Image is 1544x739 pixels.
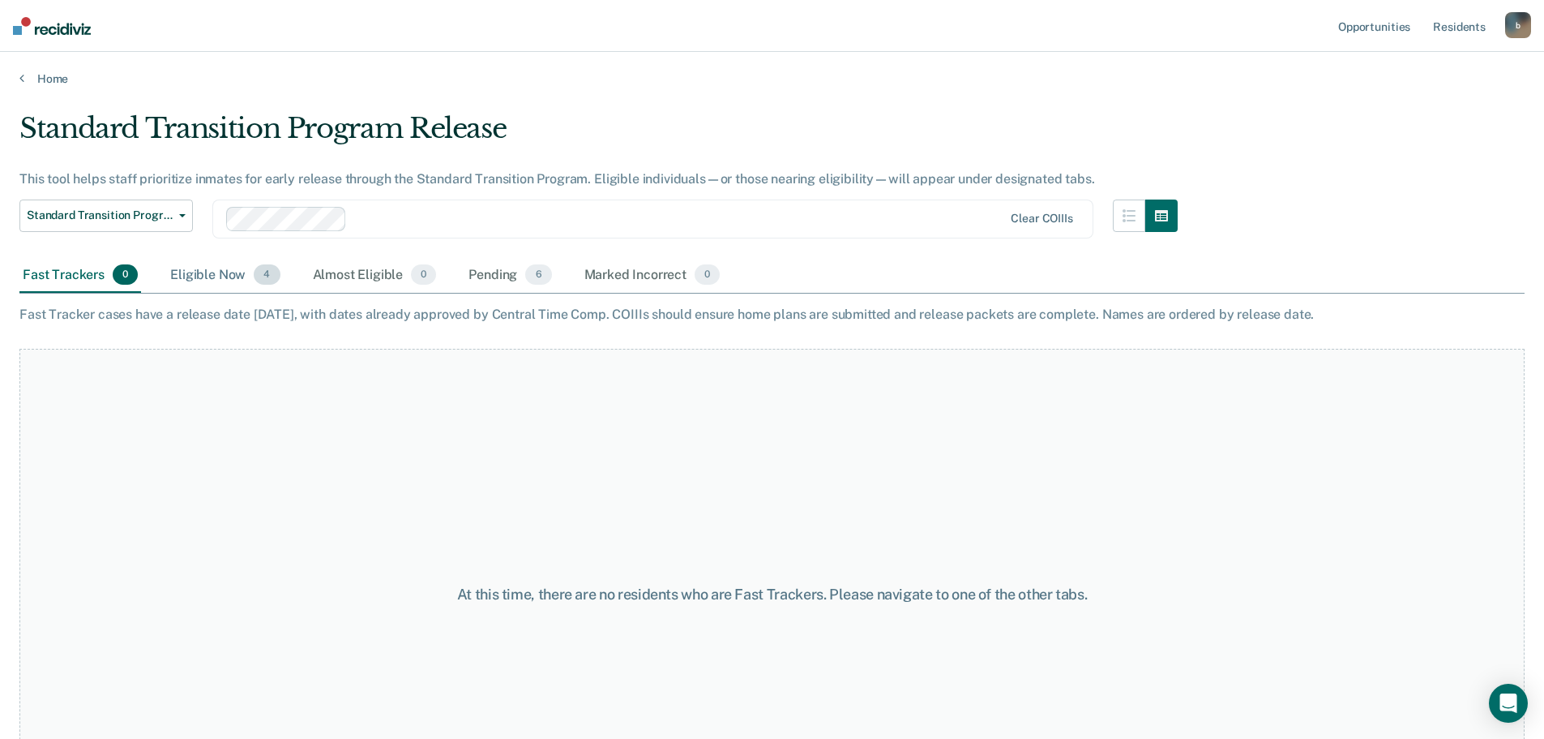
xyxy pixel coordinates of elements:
[310,258,440,294] div: Almost Eligible0
[465,258,554,294] div: Pending6
[167,258,283,294] div: Eligible Now4
[254,264,280,286] span: 4
[525,264,551,286] span: 6
[19,307,1525,322] div: Fast Tracker cases have a release date [DATE], with dates already approved by Central Time Comp. ...
[396,586,1148,604] div: At this time, there are no residents who are Fast Trackers. Please navigate to one of the other t...
[1489,684,1528,723] div: Open Intercom Messenger
[19,258,141,294] div: Fast Trackers0
[27,208,173,222] span: Standard Transition Program Release
[695,264,720,286] span: 0
[411,264,436,286] span: 0
[19,71,1525,86] a: Home
[1505,12,1531,38] button: b
[19,200,193,232] button: Standard Transition Program Release
[19,171,1178,187] div: This tool helps staff prioritize inmates for early release through the Standard Transition Progra...
[581,258,724,294] div: Marked Incorrect0
[19,112,1178,158] div: Standard Transition Program Release
[113,264,138,286] span: 0
[13,17,91,35] img: Recidiviz
[1011,212,1072,226] div: Clear COIIIs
